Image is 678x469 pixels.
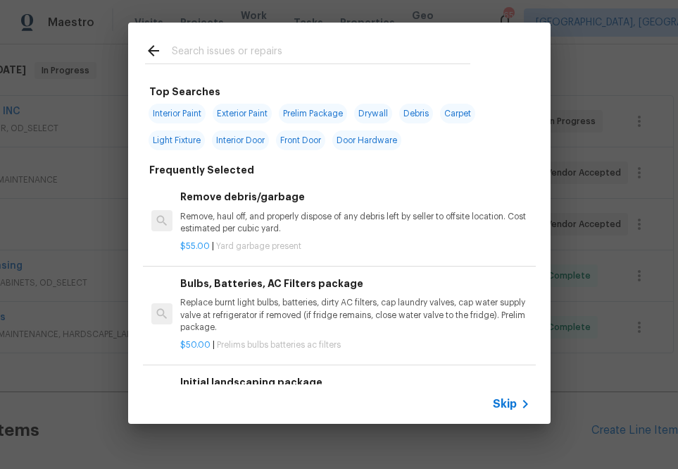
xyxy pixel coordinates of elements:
span: Exterior Paint [213,104,272,123]
span: Front Door [276,130,325,150]
span: Yard garbage present [216,242,301,250]
span: Prelims bulbs batteries ac filters [217,341,341,349]
span: Interior Paint [149,104,206,123]
span: Prelim Package [279,104,347,123]
span: Interior Door [212,130,269,150]
h6: Remove debris/garbage [180,189,529,205]
span: Carpet [440,104,475,123]
span: Debris [399,104,433,123]
h6: Initial landscaping package [180,374,529,390]
p: Replace burnt light bulbs, batteries, dirty AC filters, cap laundry valves, cap water supply valv... [180,297,529,333]
span: $50.00 [180,341,211,349]
p: Remove, haul off, and properly dispose of any debris left by seller to offsite location. Cost est... [180,211,529,235]
h6: Top Searches [149,84,220,99]
span: $55.00 [180,242,210,250]
h6: Bulbs, Batteries, AC Filters package [180,276,529,291]
span: Light Fixture [149,130,205,150]
span: Skip [493,397,517,411]
p: | [180,240,529,252]
span: Door Hardware [332,130,401,150]
p: | [180,339,529,351]
input: Search issues or repairs [172,42,470,63]
h6: Frequently Selected [149,162,254,178]
span: Drywall [354,104,392,123]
